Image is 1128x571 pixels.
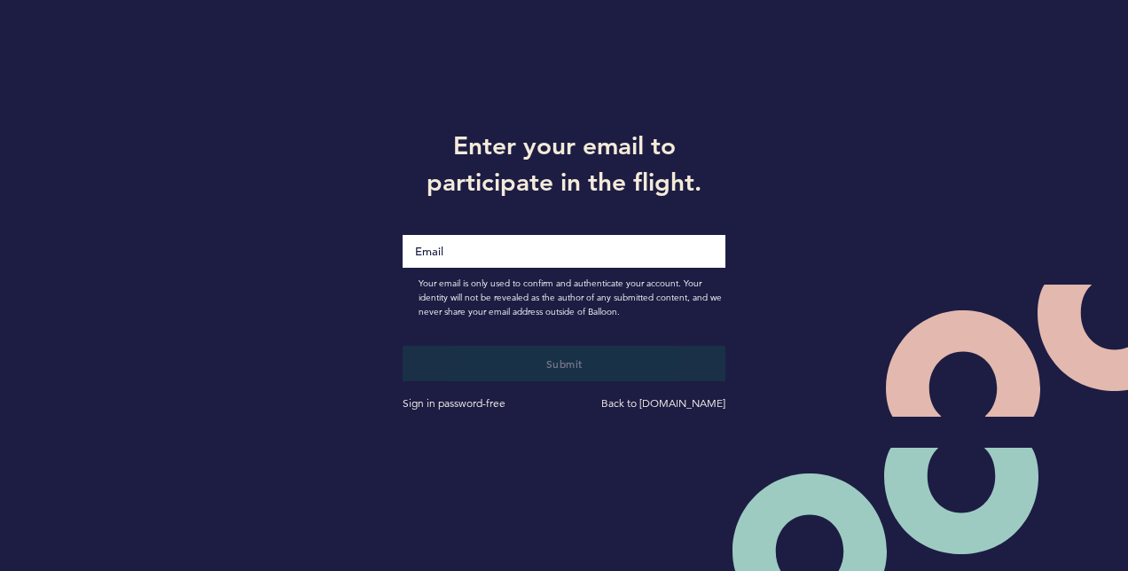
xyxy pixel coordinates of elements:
[403,396,505,410] a: Sign in password-free
[419,277,725,319] span: Your email is only used to confirm and authenticate your account. Your identity will not be revea...
[403,346,725,381] button: Submit
[403,235,725,268] input: Email
[546,356,583,371] span: Submit
[601,396,725,410] a: Back to [DOMAIN_NAME]
[389,128,739,199] h1: Enter your email to participate in the flight.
